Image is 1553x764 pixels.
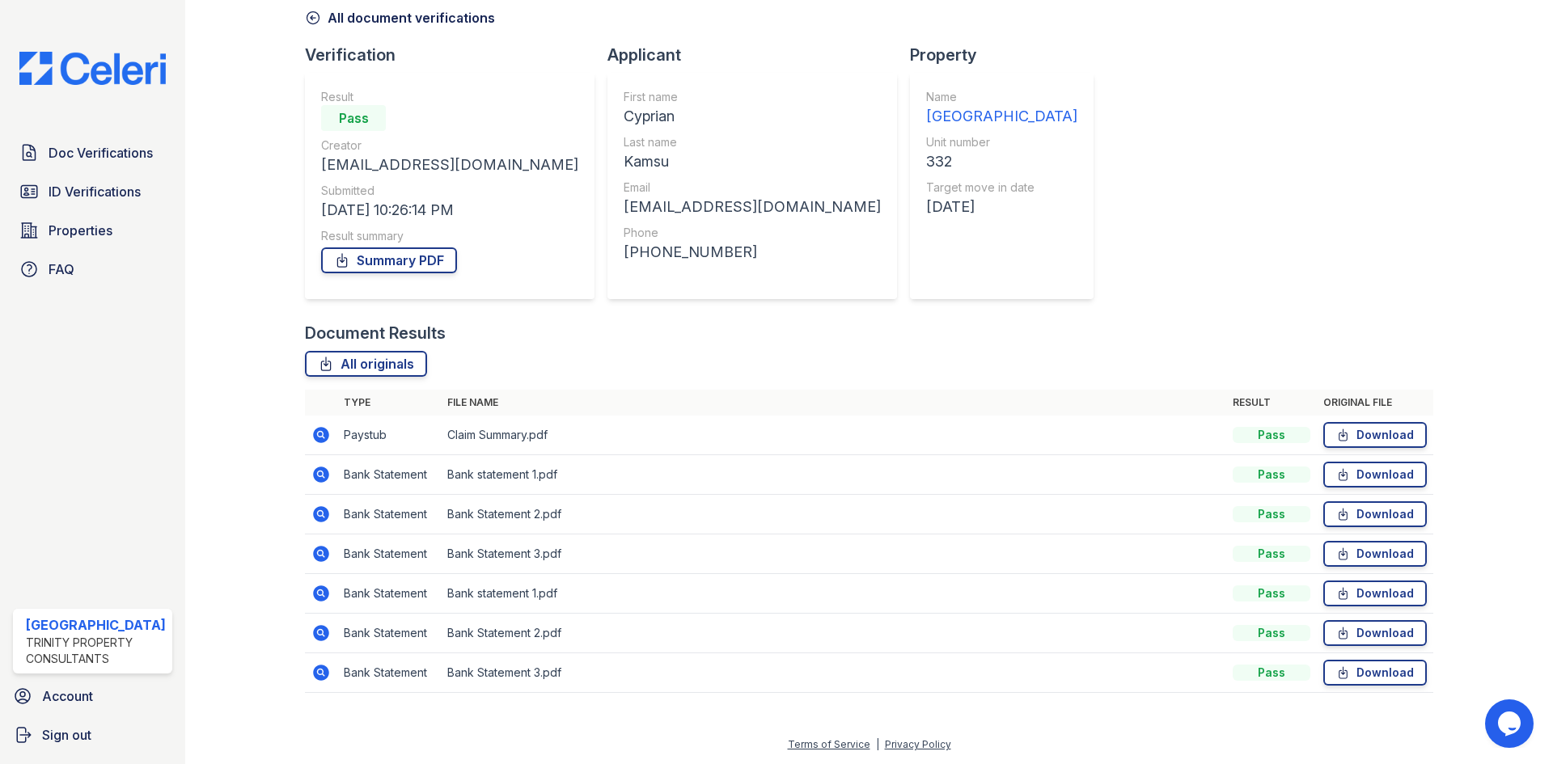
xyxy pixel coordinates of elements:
[624,150,881,173] div: Kamsu
[26,615,166,635] div: [GEOGRAPHIC_DATA]
[1485,699,1537,748] iframe: chat widget
[926,105,1077,128] div: [GEOGRAPHIC_DATA]
[321,89,578,105] div: Result
[624,196,881,218] div: [EMAIL_ADDRESS][DOMAIN_NAME]
[441,534,1226,574] td: Bank Statement 3.pdf
[321,137,578,154] div: Creator
[49,260,74,279] span: FAQ
[788,738,870,750] a: Terms of Service
[624,179,881,196] div: Email
[1323,462,1427,488] a: Download
[305,322,446,344] div: Document Results
[910,44,1107,66] div: Property
[1317,390,1433,416] th: Original file
[926,150,1077,173] div: 332
[321,247,457,273] a: Summary PDF
[926,196,1077,218] div: [DATE]
[321,105,386,131] div: Pass
[624,89,881,105] div: First name
[1323,541,1427,567] a: Download
[337,390,441,416] th: Type
[1323,660,1427,686] a: Download
[305,8,495,27] a: All document verifications
[876,738,879,750] div: |
[26,635,166,667] div: Trinity Property Consultants
[1233,665,1310,681] div: Pass
[1233,625,1310,641] div: Pass
[926,89,1077,128] a: Name [GEOGRAPHIC_DATA]
[6,52,179,85] img: CE_Logo_Blue-a8612792a0a2168367f1c8372b55b34899dd931a85d93a1a3d3e32e68fde9ad4.png
[885,738,951,750] a: Privacy Policy
[337,574,441,614] td: Bank Statement
[1233,427,1310,443] div: Pass
[1323,580,1427,606] a: Download
[1323,620,1427,646] a: Download
[441,574,1226,614] td: Bank statement 1.pdf
[1323,501,1427,527] a: Download
[321,199,578,222] div: [DATE] 10:26:14 PM
[624,241,881,264] div: [PHONE_NUMBER]
[13,253,172,285] a: FAQ
[49,182,141,201] span: ID Verifications
[42,725,91,745] span: Sign out
[321,183,578,199] div: Submitted
[321,228,578,244] div: Result summary
[6,680,179,712] a: Account
[337,653,441,693] td: Bank Statement
[441,390,1226,416] th: File name
[49,221,112,240] span: Properties
[1226,390,1317,416] th: Result
[13,175,172,208] a: ID Verifications
[441,455,1226,495] td: Bank statement 1.pdf
[6,719,179,751] a: Sign out
[337,534,441,574] td: Bank Statement
[1233,585,1310,601] div: Pass
[1233,506,1310,522] div: Pass
[13,137,172,169] a: Doc Verifications
[337,495,441,534] td: Bank Statement
[624,134,881,150] div: Last name
[49,143,153,163] span: Doc Verifications
[305,351,427,377] a: All originals
[441,614,1226,653] td: Bank Statement 2.pdf
[321,154,578,176] div: [EMAIL_ADDRESS][DOMAIN_NAME]
[1323,422,1427,448] a: Download
[337,614,441,653] td: Bank Statement
[337,455,441,495] td: Bank Statement
[441,495,1226,534] td: Bank Statement 2.pdf
[1233,466,1310,483] div: Pass
[607,44,910,66] div: Applicant
[441,653,1226,693] td: Bank Statement 3.pdf
[1233,546,1310,562] div: Pass
[926,179,1077,196] div: Target move in date
[441,416,1226,455] td: Claim Summary.pdf
[926,89,1077,105] div: Name
[624,225,881,241] div: Phone
[13,214,172,247] a: Properties
[624,105,881,128] div: Cyprian
[42,686,93,706] span: Account
[926,134,1077,150] div: Unit number
[337,416,441,455] td: Paystub
[305,44,607,66] div: Verification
